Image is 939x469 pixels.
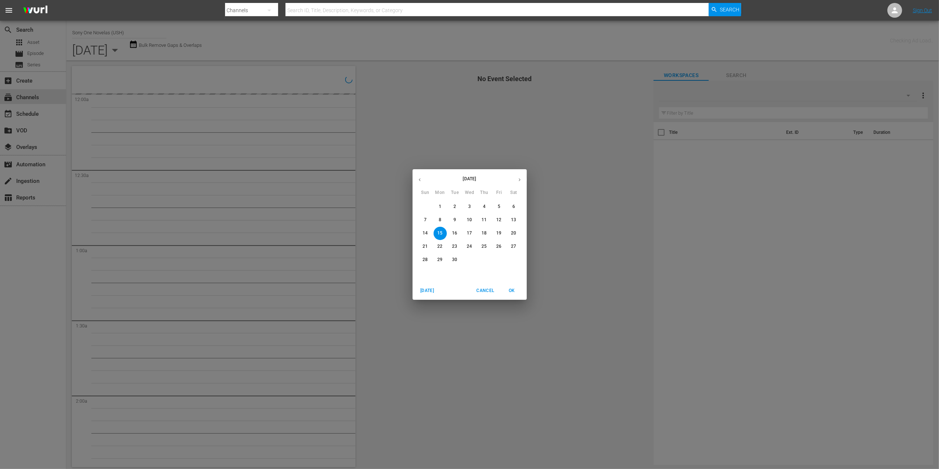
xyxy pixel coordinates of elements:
p: 17 [467,230,472,236]
span: Fri [493,189,506,197]
p: 25 [481,243,487,250]
p: 16 [452,230,457,236]
p: 7 [424,217,427,223]
button: 24 [463,240,476,253]
button: 17 [463,227,476,240]
p: 18 [481,230,487,236]
p: 20 [511,230,516,236]
p: [DATE] [427,176,512,182]
p: 19 [496,230,501,236]
button: 14 [419,227,432,240]
button: 26 [493,240,506,253]
span: Thu [478,189,491,197]
button: 30 [448,253,462,267]
button: 23 [448,240,462,253]
p: 5 [498,204,500,210]
p: 11 [481,217,487,223]
p: 30 [452,257,457,263]
p: 21 [423,243,428,250]
button: Cancel [473,285,497,297]
span: Mon [434,189,447,197]
span: menu [4,6,13,15]
button: 4 [478,200,491,213]
p: 24 [467,243,472,250]
button: 20 [507,227,521,240]
p: 2 [453,204,456,210]
p: 9 [453,217,456,223]
button: [DATE] [416,285,439,297]
span: Sun [419,189,432,197]
p: 28 [423,257,428,263]
p: 23 [452,243,457,250]
button: 16 [448,227,462,240]
button: 5 [493,200,506,213]
span: Search [720,3,739,16]
button: 25 [478,240,491,253]
span: Cancel [476,287,494,295]
button: 28 [419,253,432,267]
p: 1 [439,204,441,210]
p: 4 [483,204,486,210]
button: 12 [493,213,506,227]
p: 29 [437,257,442,263]
img: ans4CAIJ8jUAAAAAAAAAAAAAAAAAAAAAAAAgQb4GAAAAAAAAAAAAAAAAAAAAAAAAJMjXAAAAAAAAAAAAAAAAAAAAAAAAgAT5G... [18,2,53,19]
button: 7 [419,213,432,227]
button: 13 [507,213,521,227]
button: 2 [448,200,462,213]
button: 8 [434,213,447,227]
button: 3 [463,200,476,213]
button: 22 [434,240,447,253]
p: 8 [439,217,441,223]
p: 14 [423,230,428,236]
p: 15 [437,230,442,236]
p: 10 [467,217,472,223]
p: 12 [496,217,501,223]
p: 3 [468,204,471,210]
button: 27 [507,240,521,253]
button: 21 [419,240,432,253]
button: 9 [448,213,462,227]
p: 26 [496,243,501,250]
span: OK [503,287,521,295]
p: 13 [511,217,516,223]
button: 29 [434,253,447,267]
a: Sign Out [913,7,932,13]
p: 22 [437,243,442,250]
span: Tue [448,189,462,197]
button: OK [500,285,524,297]
p: 6 [512,204,515,210]
span: Sat [507,189,521,197]
button: 15 [434,227,447,240]
span: [DATE] [418,287,436,295]
button: 19 [493,227,506,240]
button: 11 [478,213,491,227]
button: 1 [434,200,447,213]
button: 10 [463,213,476,227]
button: 18 [478,227,491,240]
p: 27 [511,243,516,250]
button: 6 [507,200,521,213]
span: Wed [463,189,476,197]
